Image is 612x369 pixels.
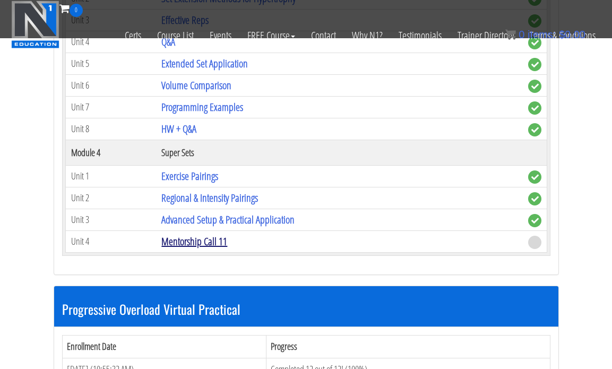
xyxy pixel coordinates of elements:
[161,122,196,136] a: HW + Q&A
[161,56,248,71] a: Extended Set Application
[450,17,522,54] a: Trainer Directory
[528,192,541,205] span: complete
[559,29,565,40] span: $
[391,17,450,54] a: Testimonials
[65,96,156,118] td: Unit 7
[62,302,550,316] h3: Progressive Overload Virtual Practical
[59,1,83,15] a: 0
[65,165,156,187] td: Unit 1
[65,74,156,96] td: Unit 6
[522,17,604,54] a: Terms & Conditions
[266,336,550,358] th: Progress
[149,17,202,54] a: Course List
[62,336,266,358] th: Enrollment Date
[344,17,391,54] a: Why N1?
[505,29,585,40] a: 0 items: $0.00
[239,17,303,54] a: FREE Course
[65,230,156,252] td: Unit 4
[161,169,218,183] a: Exercise Pairings
[528,58,541,71] span: complete
[161,100,243,114] a: Programming Examples
[65,118,156,140] td: Unit 8
[117,17,149,54] a: Certs
[528,101,541,115] span: complete
[70,4,83,17] span: 0
[161,234,227,248] a: Mentorship Call 11
[559,29,585,40] bdi: 0.00
[161,191,258,205] a: Regional & Intensity Pairings
[65,187,156,209] td: Unit 2
[65,140,156,165] th: Module 4
[65,53,156,74] td: Unit 5
[528,29,556,40] span: items:
[65,209,156,230] td: Unit 3
[156,140,522,165] th: Super Sets
[528,170,541,184] span: complete
[161,78,231,92] a: Volume Comparison
[519,29,524,40] span: 0
[528,123,541,136] span: complete
[528,214,541,227] span: complete
[528,80,541,93] span: complete
[11,1,59,48] img: n1-education
[505,29,516,40] img: icon11.png
[202,17,239,54] a: Events
[161,212,295,227] a: Advanced Setup & Practical Application
[303,17,344,54] a: Contact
